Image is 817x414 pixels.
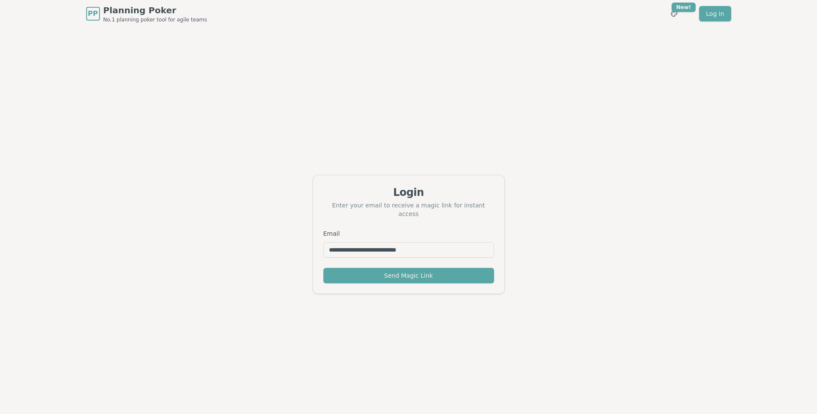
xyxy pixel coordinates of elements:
span: Planning Poker [103,4,207,16]
span: No.1 planning poker tool for agile teams [103,16,207,23]
span: PP [88,9,98,19]
div: New! [672,3,696,12]
div: Login [323,186,494,199]
label: Email [323,230,340,237]
a: Log in [699,6,731,21]
button: New! [666,6,682,21]
div: Enter your email to receive a magic link for instant access [323,201,494,218]
a: PPPlanning PokerNo.1 planning poker tool for agile teams [86,4,207,23]
button: Send Magic Link [323,268,494,283]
